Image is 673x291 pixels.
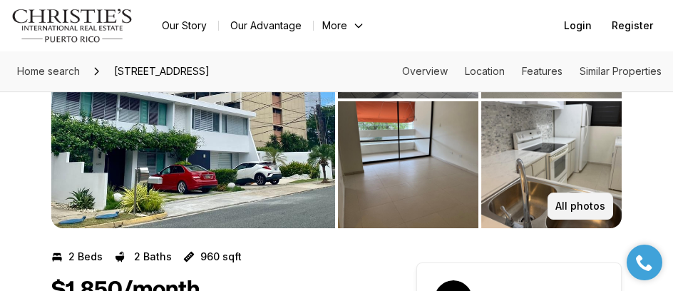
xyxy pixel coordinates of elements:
p: 2 Baths [134,251,172,262]
a: Our Advantage [219,16,313,36]
span: Login [564,20,592,31]
a: Skip to: Features [522,65,562,77]
p: 2 Beds [68,251,103,262]
a: Skip to: Overview [402,65,448,77]
span: [STREET_ADDRESS] [108,60,215,83]
span: Register [612,20,653,31]
span: Home search [17,65,80,77]
nav: Page section menu [402,66,662,77]
button: Login [555,11,600,40]
button: View image gallery [481,101,622,228]
button: Register [603,11,662,40]
button: All photos [548,193,613,220]
a: Skip to: Location [465,65,505,77]
a: Our Story [150,16,218,36]
p: 960 sqft [200,251,242,262]
button: More [314,16,374,36]
p: All photos [555,200,605,212]
a: Skip to: Similar Properties [580,65,662,77]
img: logo [11,9,133,43]
button: View image gallery [338,101,478,228]
a: Home search [11,60,86,83]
